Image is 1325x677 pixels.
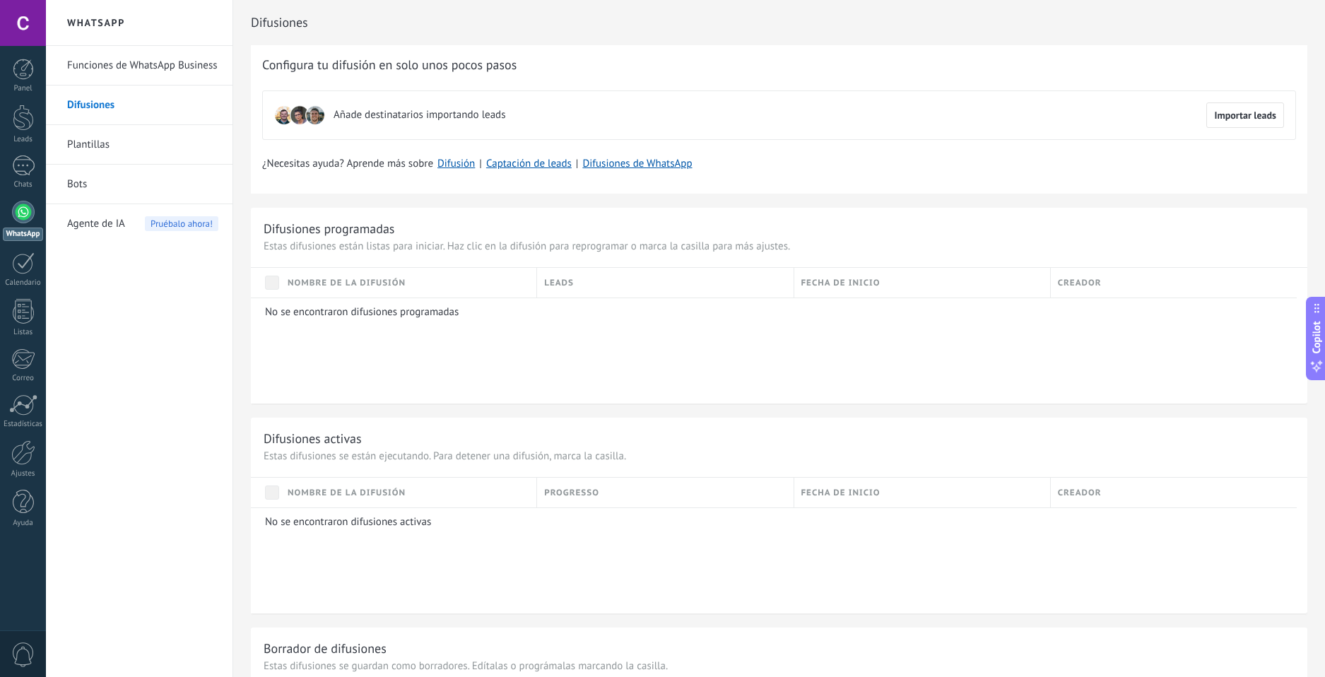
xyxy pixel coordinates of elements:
a: Agente de IAPruébalo ahora! [67,204,218,244]
a: Bots [67,165,218,204]
a: Difusiones de WhatsApp [582,157,692,170]
div: Chats [3,180,44,189]
a: Funciones de WhatsApp Business [67,46,218,86]
div: Estadísticas [3,420,44,429]
span: Creador [1058,276,1102,290]
span: Agente de IA [67,204,125,244]
li: Agente de IA [46,204,232,243]
div: Ajustes [3,469,44,478]
div: Borrador de difusiones [264,640,387,657]
a: Difusión [437,157,475,170]
img: leadIcon [290,105,310,125]
div: Correo [3,374,44,383]
a: Captación de leads [486,157,572,170]
img: leadIcon [274,105,294,125]
span: Nombre de la difusión [288,276,406,290]
a: Plantillas [67,125,218,165]
li: Funciones de WhatsApp Business [46,46,232,86]
button: Importar leads [1206,102,1284,128]
p: No se encontraron difusiones programadas [265,305,1287,319]
h2: Difusiones [251,8,1307,37]
div: Listas [3,328,44,337]
p: Estas difusiones se están ejecutando. Para detener una difusión, marca la casilla. [264,449,1295,463]
span: Progresso [544,486,599,500]
span: Configura tu difusión en solo unos pocos pasos [262,57,517,73]
span: Importar leads [1214,110,1276,120]
div: Difusiones programadas [264,220,394,237]
div: Leads [3,135,44,144]
div: Difusiones activas [264,430,362,447]
span: Fecha de inicio [801,276,881,290]
li: Bots [46,165,232,204]
div: WhatsApp [3,228,43,241]
span: Pruébalo ahora! [145,216,218,231]
p: Estas difusiones se guardan como borradores. Edítalas o prográmalas marcando la casilla. [264,659,1295,673]
a: Difusiones [67,86,218,125]
span: Creador [1058,486,1102,500]
span: Leads [544,276,574,290]
li: Difusiones [46,86,232,125]
div: Panel [3,84,44,93]
span: Nombre de la difusión [288,486,406,500]
span: Añade destinatarios importando leads [334,108,505,122]
span: ¿Necesitas ayuda? Aprende más sobre [262,157,433,171]
li: Plantillas [46,125,232,165]
div: Ayuda [3,519,44,528]
span: Fecha de inicio [801,486,881,500]
p: No se encontraron difusiones activas [265,515,1287,529]
span: Copilot [1309,322,1324,354]
div: Calendario [3,278,44,288]
img: leadIcon [305,105,325,125]
p: Estas difusiones están listas para iniciar. Haz clic en la difusión para reprogramar o marca la c... [264,240,1295,253]
div: | | [262,157,1296,171]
